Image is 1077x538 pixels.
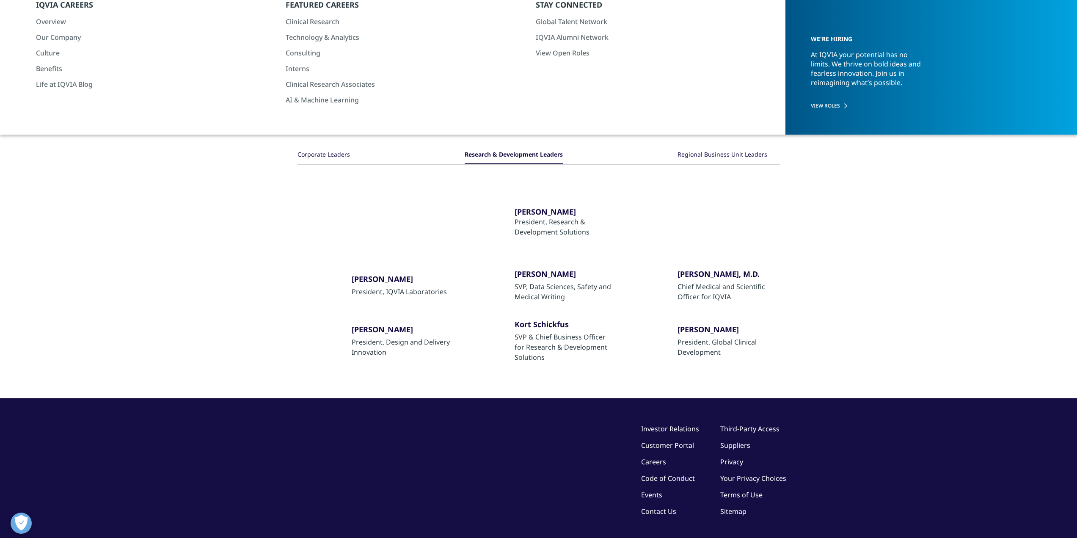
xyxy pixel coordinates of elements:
a: Clinical Research [286,17,515,26]
div: [PERSON_NAME], M.D. [678,269,776,279]
a: Benefits [36,64,265,73]
div: President, Global Clinical Development [678,337,776,357]
button: Regional Business Unit Leaders [678,146,767,164]
a: Terms of Use [720,490,763,499]
a: Our Company [36,33,265,42]
a: Kort Schickfus [515,319,613,332]
a: Your Privacy Choices [720,474,788,483]
a: Overview [36,17,265,26]
a: Careers [641,457,666,466]
a: Code of Conduct [641,474,695,483]
button: Research & Development Leaders [465,146,563,164]
a: Investor Relations [641,424,699,433]
a: Global Talent Network [536,17,765,26]
div: Kort Schickfus [515,319,613,329]
a: [PERSON_NAME], M.D. [678,269,776,281]
a: Clinical Research Associates [286,80,515,89]
a: Privacy [720,457,743,466]
div: ​[PERSON_NAME] [352,324,450,334]
a: Technology & Analytics [286,33,515,42]
div: [PERSON_NAME] [678,324,776,334]
a: [PERSON_NAME] [352,274,447,287]
a: AI & Machine Learning [286,95,515,105]
button: Corporate Leaders [297,146,350,164]
a: ​[PERSON_NAME] [352,324,450,337]
a: Sitemap [720,507,746,516]
a: [PERSON_NAME] [515,207,613,217]
a: Interns [286,64,515,73]
p: At IQVIA your potential has no limits. We thrive on bold ideas and fearless innovation. Join us i... [811,50,928,95]
div: SVP, Data Sciences, Safety and Medical Writing [515,281,613,302]
div: SVP & Chief Business Officer for Research & Development Solutions [515,332,613,362]
a: View Open Roles [536,48,765,58]
a: Events [641,490,662,499]
a: Third-Party Access [720,424,780,433]
div: [PERSON_NAME] [352,274,447,284]
a: [PERSON_NAME] [678,324,776,337]
a: Contact Us [641,507,676,516]
a: Culture [36,48,265,58]
div: President, Design and Delivery Innovation [352,337,450,357]
div: Chief Medical and Scientific Officer for IQVIA [678,281,776,302]
div: [PERSON_NAME] [515,269,613,279]
button: Open Preferences [11,513,32,534]
a: Customer Portal [641,441,694,450]
h5: WE'RE HIRING [811,20,1026,50]
a: Consulting [286,48,515,58]
div: President, IQVIA Laboratories [352,287,447,297]
a: VIEW ROLES [811,102,1037,109]
a: IQVIA Alumni Network [536,33,765,42]
a: [PERSON_NAME] [515,269,613,281]
div: President, Research & Development Solutions [515,217,613,237]
a: Life at IQVIA Blog [36,80,265,89]
a: Suppliers [720,441,750,450]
